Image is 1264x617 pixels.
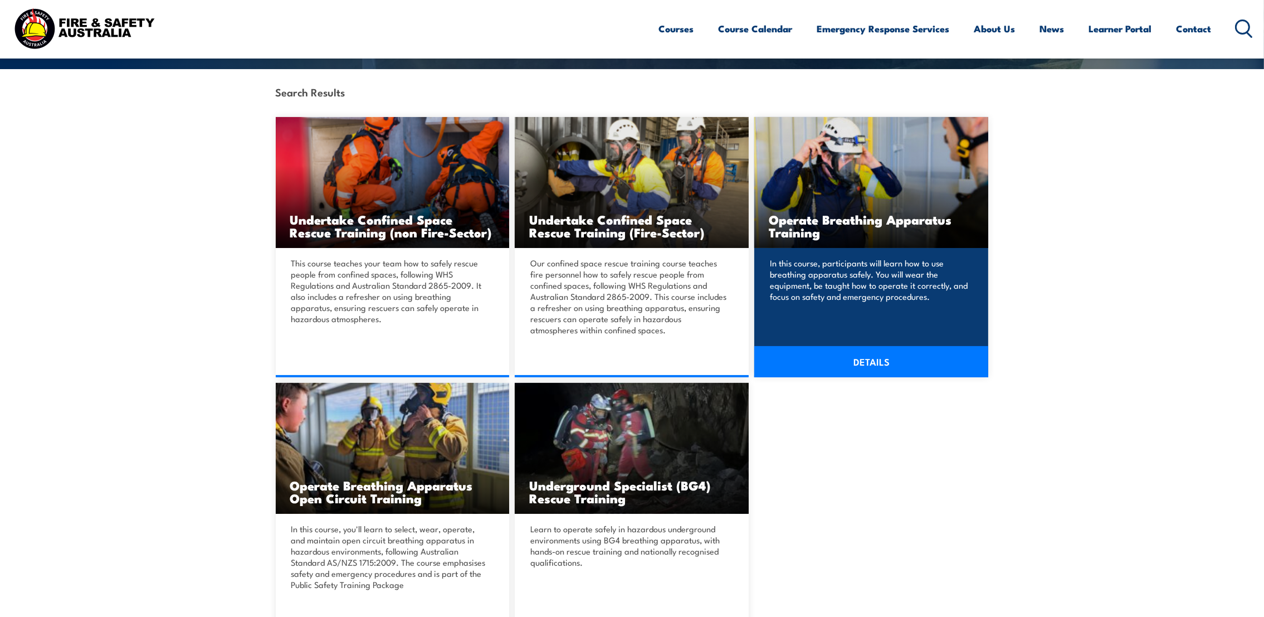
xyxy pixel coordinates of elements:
a: Underground Specialist (BG4) Rescue Training [515,383,749,514]
a: Learner Portal [1089,14,1152,43]
a: Undertake Confined Space Rescue Training (Fire-Sector) [515,117,749,248]
img: Underground mine rescue [515,383,749,514]
a: About Us [974,14,1016,43]
p: In this course, participants will learn how to use breathing apparatus safely. You will wear the ... [770,258,969,302]
img: Operate breathing apparatus-626 [754,117,988,248]
a: DETAILS [754,346,988,377]
a: Emergency Response Services [817,14,950,43]
h3: Operate Breathing Apparatus Open Circuit Training [290,479,495,504]
p: Our confined space rescue training course teaches fire personnel how to safely rescue people from... [530,258,730,336]
a: Course Calendar [719,14,793,43]
h3: Undertake Confined Space Rescue Training (Fire-Sector) [529,213,734,239]
a: Undertake Confined Space Rescue Training (non Fire-Sector) [276,117,510,248]
strong: Search Results [276,84,345,99]
a: News [1040,14,1065,43]
img: Open Circuit Breathing Apparatus Training [276,383,510,514]
h3: Undertake Confined Space Rescue Training (non Fire-Sector) [290,213,495,239]
a: Courses [659,14,694,43]
p: This course teaches your team how to safely rescue people from confined spaces, following WHS Reg... [291,258,491,324]
a: Operate Breathing Apparatus Training [754,117,988,248]
a: Contact [1177,14,1212,43]
h3: Underground Specialist (BG4) Rescue Training [529,479,734,504]
a: Operate Breathing Apparatus Open Circuit Training [276,383,510,514]
p: In this course, you'll learn to select, wear, operate, and maintain open circuit breathing appara... [291,523,491,590]
img: Undertake Confined Space Rescue (Fire-Sector) TRAINING [515,117,749,248]
img: Undertake Confined Space Rescue Training (non Fire-Sector) (2) [276,117,510,248]
h3: Operate Breathing Apparatus Training [769,213,974,239]
p: Learn to operate safely in hazardous underground environments using BG4 breathing apparatus, with... [530,523,730,568]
